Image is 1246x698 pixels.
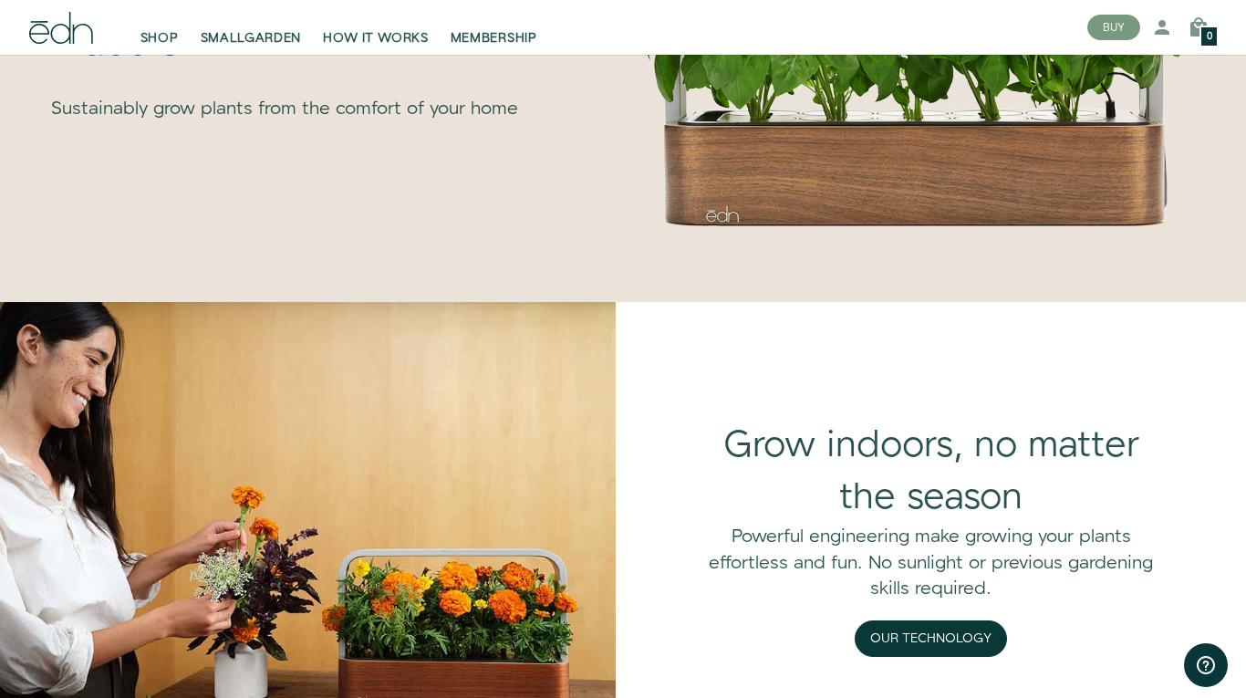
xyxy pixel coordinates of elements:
[130,7,190,47] a: SHOP
[690,420,1171,524] div: Grow indoors, no matter the season
[451,29,537,47] span: MEMBERSHIP
[855,620,1007,657] button: Our Technology
[1207,32,1212,42] span: 0
[1087,15,1140,40] button: BUY
[51,70,601,122] div: Sustainably grow plants from the comfort of your home
[140,29,179,47] span: SHOP
[323,29,428,47] span: HOW IT WORKS
[190,7,313,47] a: SMALLGARDEN
[690,524,1171,602] div: Powerful engineering make growing your plants effortless and fun. No sunlight or previous gardeni...
[440,7,548,47] a: MEMBERSHIP
[201,29,302,47] span: SMALLGARDEN
[312,7,439,47] a: HOW IT WORKS
[1184,643,1228,689] iframe: Opens a widget where you can find more information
